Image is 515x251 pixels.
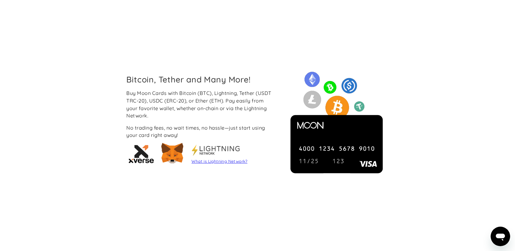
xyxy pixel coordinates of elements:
img: Metamask [159,140,186,167]
a: What is Lightning Network? [191,159,247,164]
iframe: Button to launch messaging window [491,227,510,246]
img: Moon cards can be purchased with a variety of cryptocurrency including Bitcoin, Lightning, USDC, ... [284,70,389,175]
div: Buy Moon Cards with Bitcoin (BTC), Lightning, Tether (USDT TRC-20), USDC (ERC-20), or Ether (ETH)... [126,89,275,119]
img: Metamask [191,144,240,156]
h2: Bitcoin, Tether and Many More! [126,75,275,84]
div: No trading fees, no wait times, no hassle—just start using your card right away! [126,124,275,139]
img: xVerse [126,141,157,166]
